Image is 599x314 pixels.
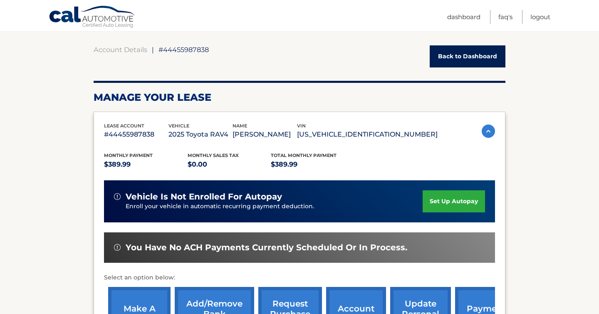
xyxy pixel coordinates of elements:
[498,10,512,24] a: FAQ's
[126,242,407,253] span: You have no ACH payments currently scheduled or in process.
[430,45,505,67] a: Back to Dashboard
[482,125,495,138] img: accordion-active.svg
[158,45,209,54] span: #44455987838
[104,273,495,283] p: Select an option below:
[233,123,247,129] span: name
[114,193,121,200] img: alert-white.svg
[152,45,154,54] span: |
[297,123,306,129] span: vin
[126,192,282,202] span: vehicle is not enrolled for autopay
[188,159,271,170] p: $0.00
[447,10,480,24] a: Dashboard
[126,202,423,211] p: Enroll your vehicle in automatic recurring payment deduction.
[233,129,297,140] p: [PERSON_NAME]
[104,123,144,129] span: lease account
[530,10,550,24] a: Logout
[94,45,147,54] a: Account Details
[94,91,505,104] h2: Manage Your Lease
[168,123,189,129] span: vehicle
[49,5,136,30] a: Cal Automotive
[423,190,485,212] a: set up autopay
[271,152,337,158] span: Total Monthly Payment
[104,159,188,170] p: $389.99
[188,152,239,158] span: Monthly sales Tax
[104,152,153,158] span: Monthly Payment
[271,159,354,170] p: $389.99
[297,129,438,140] p: [US_VEHICLE_IDENTIFICATION_NUMBER]
[104,129,168,140] p: #44455987838
[168,129,233,140] p: 2025 Toyota RAV4
[114,244,121,251] img: alert-white.svg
